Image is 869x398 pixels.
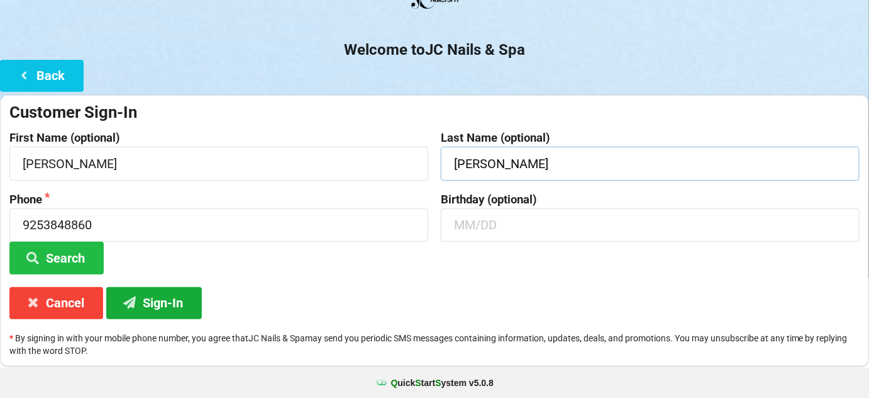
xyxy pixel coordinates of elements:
[9,242,104,274] button: Search
[416,378,421,388] span: S
[9,193,428,206] label: Phone
[441,193,860,206] label: Birthday (optional)
[441,208,860,242] input: MM/DD
[9,147,428,180] input: First Name
[9,287,103,319] button: Cancel
[391,377,494,389] b: uick tart ystem v 5.0.8
[106,287,202,319] button: Sign-In
[9,332,860,357] p: By signing in with your mobile phone number, you agree that JC Nails & Spa may send you periodic ...
[435,378,441,388] span: S
[441,147,860,180] input: Last Name
[9,208,428,242] input: 1234567890
[9,132,428,144] label: First Name (optional)
[391,378,398,388] span: Q
[441,132,860,144] label: Last Name (optional)
[375,377,388,389] img: favicon.ico
[9,102,860,123] div: Customer Sign-In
